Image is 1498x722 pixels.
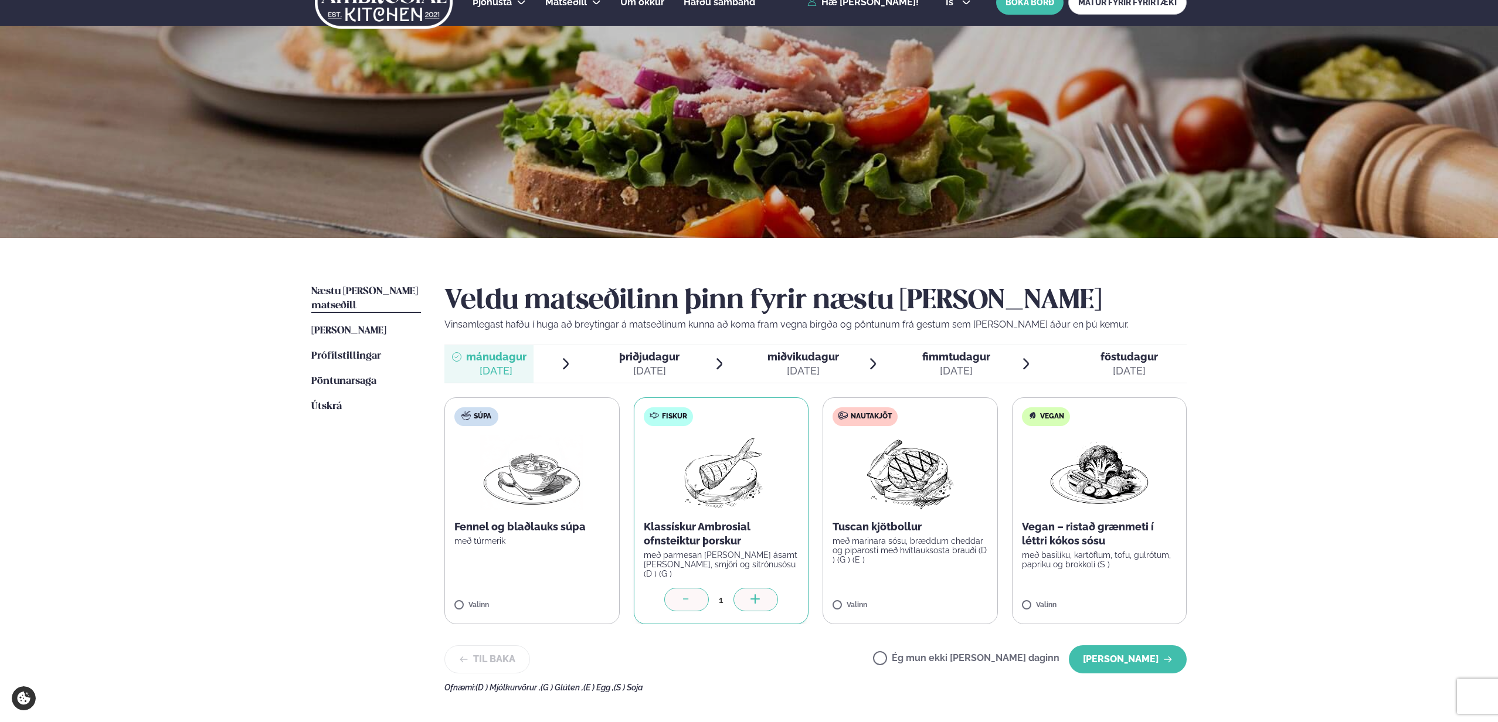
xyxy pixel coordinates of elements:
p: með marinara sósu, bræddum cheddar og piparosti með hvítlauksosta brauði (D ) (G ) (E ) [833,536,988,564]
p: Tuscan kjötbollur [833,520,988,534]
p: Klassískur Ambrosial ofnsteiktur þorskur [644,520,799,548]
p: Vegan – ristað grænmeti í léttri kókos sósu [1022,520,1177,548]
div: [DATE] [1100,364,1158,378]
button: [PERSON_NAME] [1069,645,1187,673]
span: [PERSON_NAME] [311,326,386,336]
a: Útskrá [311,400,342,414]
img: soup.svg [461,411,471,420]
span: Vegan [1040,412,1064,421]
img: Soup.png [480,435,583,510]
p: Fennel og blaðlauks súpa [454,520,610,534]
div: [DATE] [922,364,990,378]
span: (S ) Soja [614,683,643,692]
img: Vegan.png [1048,435,1151,510]
div: 1 [709,593,733,607]
span: Prófílstillingar [311,351,381,361]
p: Vinsamlegast hafðu í huga að breytingar á matseðlinum kunna að koma fram vegna birgða og pöntunum... [444,318,1187,332]
span: Fiskur [662,412,687,421]
a: Pöntunarsaga [311,374,376,389]
div: [DATE] [767,364,839,378]
p: með parmesan [PERSON_NAME] ásamt [PERSON_NAME], smjöri og sítrónusósu (D ) (G ) [644,550,799,578]
span: þriðjudagur [619,350,680,363]
span: (D ) Mjólkurvörur , [475,683,541,692]
button: Til baka [444,645,530,673]
img: Beef-Meat.png [858,435,962,510]
a: Prófílstillingar [311,349,381,363]
span: Pöntunarsaga [311,376,376,386]
span: Nautakjöt [851,412,892,421]
span: föstudagur [1100,350,1158,363]
a: Cookie settings [12,686,36,710]
img: beef.svg [838,411,848,420]
p: með basilíku, kartöflum, tofu, gulrótum, papriku og brokkolí (S ) [1022,550,1177,569]
span: Næstu [PERSON_NAME] matseðill [311,287,418,311]
span: mánudagur [466,350,526,363]
img: Vegan.svg [1028,411,1037,420]
div: [DATE] [466,364,526,378]
img: Fish.png [669,435,773,510]
span: miðvikudagur [767,350,839,363]
span: Útskrá [311,401,342,411]
div: Ofnæmi: [444,683,1187,692]
span: fimmtudagur [922,350,990,363]
img: fish.svg [650,411,659,420]
span: (G ) Glúten , [541,683,583,692]
span: Súpa [474,412,491,421]
div: [DATE] [619,364,680,378]
p: með túrmerik [454,536,610,546]
a: [PERSON_NAME] [311,324,386,338]
h2: Veldu matseðilinn þinn fyrir næstu [PERSON_NAME] [444,285,1187,318]
a: Næstu [PERSON_NAME] matseðill [311,285,421,313]
span: (E ) Egg , [583,683,614,692]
